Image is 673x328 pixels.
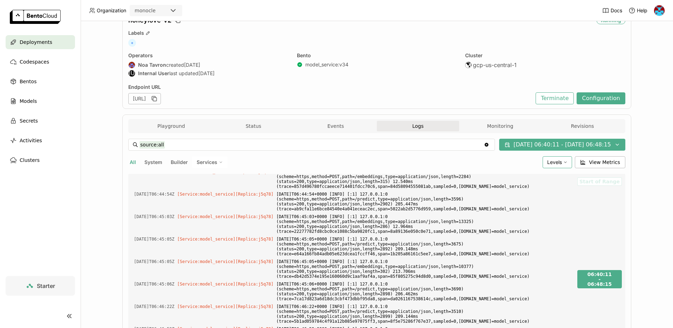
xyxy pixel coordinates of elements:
[128,84,532,90] div: Endpoint URL
[236,237,273,242] span: [Replica:j5q78]
[128,70,135,77] div: Internal User
[128,93,161,104] div: [URL]
[20,58,49,66] span: Codespaces
[177,259,236,264] span: [Service:model_service]
[184,62,200,68] span: [DATE]
[236,259,273,264] span: [Replica:j5q78]
[20,97,37,105] span: Models
[6,35,75,49] a: Deployments
[276,190,571,213] span: [DATE]T06:44:54+0000 [INFO] [:1] 127.0.0.1:0 (scheme=https,method=POST,path=/predict,type=applica...
[6,153,75,167] a: Clusters
[177,304,236,309] span: [Service:model_service]
[294,121,377,131] button: Events
[236,304,273,309] span: [Replica:j5q78]
[587,277,612,281] div: -
[10,10,61,24] img: logo
[543,156,572,168] div: Levels
[276,258,571,280] span: [DATE]T06:45:05+0000 [INFO] [:1] 127.0.0.1:0 (scheme=https,method=POST,path=/embeddings,type=appl...
[134,280,175,288] span: 2025-08-14T06:45:06.199Z
[637,7,647,14] span: Help
[20,136,42,145] span: Activities
[499,139,625,151] button: [DATE] 06:40:11 - [DATE] 06:48:15
[140,139,484,150] input: Search
[654,5,665,16] img: Oded Valtzer
[587,271,612,277] div: 2025-08-14T06:40:11.706Z
[197,159,217,165] span: Services
[276,280,571,303] span: [DATE]T06:45:06+0000 [INFO] [:1] 127.0.0.1:0 (scheme=https,method=POST,path=/predict,type=applica...
[236,282,273,287] span: [Replica:j5q78]
[465,52,625,59] div: Cluster
[628,7,647,14] div: Help
[97,7,126,14] span: Organization
[128,30,625,36] div: Labels
[577,92,625,104] button: Configuration
[484,142,489,147] svg: Clear value
[169,158,189,167] button: Builder
[134,258,175,265] span: 2025-08-14T06:45:05.205Z
[6,74,75,88] a: Bentos
[192,156,227,168] div: Services
[6,114,75,128] a: Secrets
[575,156,626,168] button: View Metrics
[276,235,571,258] span: [DATE]T06:45:05+0000 [INFO] [:1] 127.0.0.1:0 (scheme=https,method=POST,path=/predict,type=applica...
[128,39,136,47] span: +
[134,213,175,221] span: 2025-08-14T06:45:03.995Z
[128,61,288,68] div: created
[128,52,288,59] div: Operators
[587,281,612,287] div: 2025-08-14T06:48:15.328Z
[6,55,75,69] a: Codespaces
[276,303,571,325] span: [DATE]T06:46:22+0000 [INFO] [:1] 127.0.0.1:0 (scheme=https,method=POST,path=/predict,type=applica...
[156,7,157,14] input: Selected monocle.
[577,177,622,186] button: Start of Range
[602,7,622,14] a: Docs
[473,61,517,68] span: gcp-us-central-1
[20,156,40,164] span: Clusters
[536,92,574,104] button: Terminate
[138,70,169,77] strong: Internal User
[547,159,562,165] span: Levels
[134,303,175,310] span: 2025-08-14T06:46:22.375Z
[305,61,348,68] a: model_service:v34
[236,214,273,219] span: [Replica:j5q78]
[6,276,75,296] a: Starter
[459,121,542,131] button: Monitoring
[541,121,624,131] button: Revisions
[177,237,236,242] span: [Service:model_service]
[177,192,236,197] span: [Service:model_service]
[129,62,135,68] img: Noa Tavron
[177,214,236,219] span: [Service:model_service]
[276,213,571,235] span: [DATE]T06:45:03+0000 [INFO] [:1] 127.0.0.1:0 (scheme=https,method=POST,path=/embeddings,type=appl...
[212,121,295,131] button: Status
[6,94,75,108] a: Models
[129,70,135,77] div: IU
[20,77,36,86] span: Bentos
[276,168,571,190] span: [DATE]T06:44:52+0000 [INFO] [:1] 127.0.0.1:0 (scheme=https,method=POST,path=/embeddings,type=appl...
[37,282,55,289] span: Starter
[130,121,212,131] button: Playground
[377,121,459,131] button: Logs
[20,117,38,125] span: Secrets
[128,158,137,167] button: All
[198,70,215,77] span: [DATE]
[577,270,622,288] button: 06:40:11-06:48:15
[611,7,622,14] span: Docs
[138,62,166,68] strong: Noa Tavron
[134,190,175,198] span: 2025-08-14T06:44:54.163Z
[297,52,457,59] div: Bento
[128,70,288,77] div: last updated
[134,235,175,243] span: 2025-08-14T06:45:05.194Z
[589,159,620,166] span: View Metrics
[236,192,273,197] span: [Replica:j5q78]
[177,282,236,287] span: [Service:model_service]
[135,7,156,14] div: monocle
[6,133,75,147] a: Activities
[143,158,164,167] button: System
[20,38,52,46] span: Deployments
